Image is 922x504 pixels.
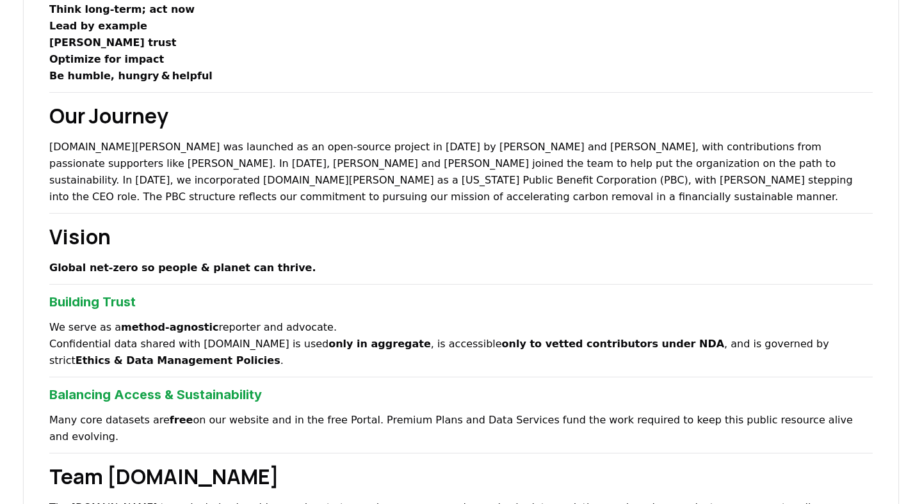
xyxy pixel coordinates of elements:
[49,385,873,404] h3: Balancing Access & Sustainability
[49,139,873,205] p: [DOMAIN_NAME][PERSON_NAME] was launched as an open-source project in [DATE] by [PERSON_NAME] and ...
[49,262,316,274] strong: Global net‑zero so people & planet can thrive.
[76,354,280,366] strong: Ethics & Data Management Policies
[49,53,164,65] strong: Optimize for impact
[328,338,431,350] strong: only in aggregate
[49,221,873,252] h2: Vision
[502,338,725,350] strong: only to vetted contributors under NDA
[49,100,873,131] h2: Our Journey
[49,20,147,32] strong: Lead by example
[49,36,176,49] strong: [PERSON_NAME] trust
[121,321,218,333] strong: method‑agnostic
[49,412,873,445] p: Many core datasets are on our website and in the free Portal. Premium Plans and Data Services fun...
[49,70,213,82] strong: Be humble, hungry & helpful
[170,414,193,426] strong: free
[49,461,873,492] h2: Team [DOMAIN_NAME]
[49,292,873,311] h3: Building Trust
[49,3,195,15] strong: Think long‑term; act now
[49,319,873,369] p: We serve as a reporter and advocate. Confidential data shared with [DOMAIN_NAME] is used , is acc...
